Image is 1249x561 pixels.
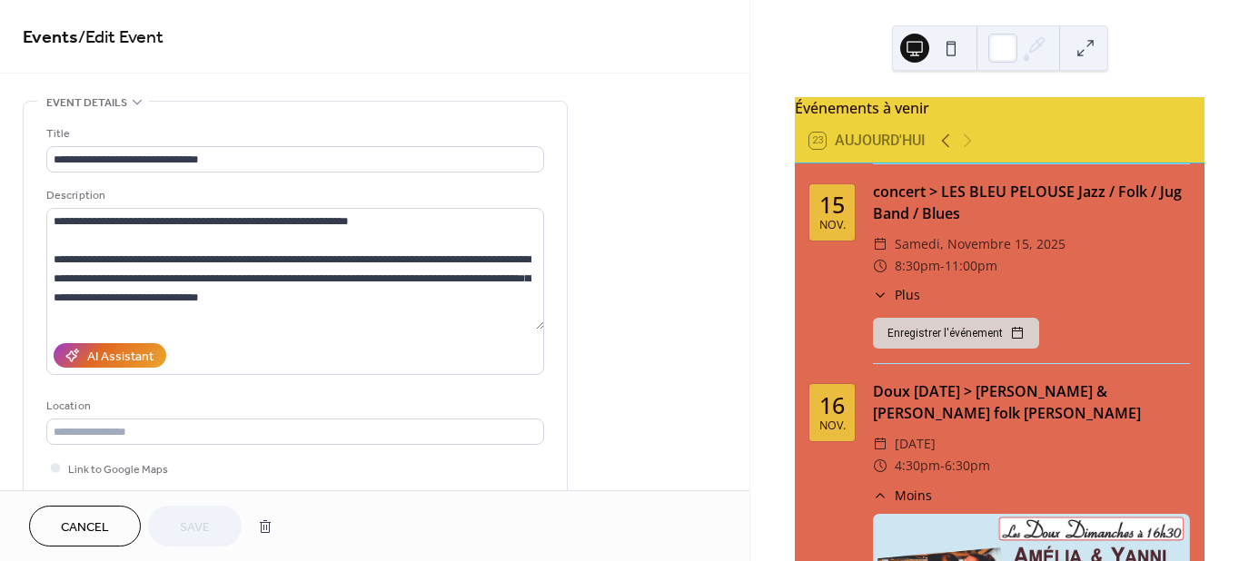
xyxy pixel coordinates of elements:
[46,93,127,113] span: Event details
[54,343,166,368] button: AI Assistant
[873,181,1190,224] div: concert > LES BLEU PELOUSE Jazz / Folk / Jug Band / Blues
[895,233,1066,255] span: samedi, novembre 15, 2025
[795,97,1204,119] div: Événements à venir
[873,255,887,277] div: ​
[873,486,932,505] button: ​Moins
[895,486,932,505] span: Moins
[895,285,920,304] span: Plus
[940,455,945,477] span: -
[819,193,845,216] div: 15
[68,460,168,479] span: Link to Google Maps
[819,420,846,432] div: nov.
[873,486,887,505] div: ​
[873,318,1039,349] button: Enregistrer l'événement
[895,255,940,277] span: 8:30pm
[46,397,540,416] div: Location
[895,433,936,455] span: [DATE]
[61,518,109,537] span: Cancel
[87,348,154,367] div: AI Assistant
[873,285,887,304] div: ​
[819,394,845,417] div: 16
[46,124,540,143] div: Title
[873,380,1190,424] div: Doux [DATE] > [PERSON_NAME] & [PERSON_NAME] folk [PERSON_NAME]
[873,455,887,477] div: ​
[819,220,846,231] div: nov.
[23,20,78,55] a: Events
[945,255,997,277] span: 11:00pm
[78,20,164,55] span: / Edit Event
[873,233,887,255] div: ​
[945,455,990,477] span: 6:30pm
[29,506,141,546] button: Cancel
[46,186,540,205] div: Description
[873,285,920,304] button: ​Plus
[873,433,887,455] div: ​
[895,455,940,477] span: 4:30pm
[940,255,945,277] span: -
